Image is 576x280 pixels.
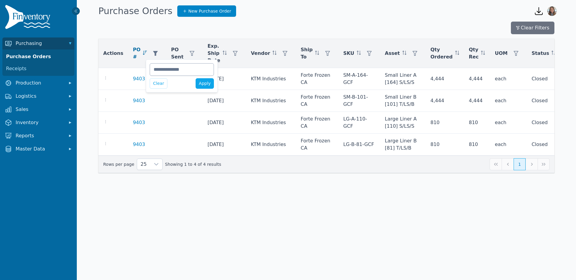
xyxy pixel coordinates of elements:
button: Clear Filters [511,22,554,34]
a: 9403 [133,75,145,82]
td: SM-B-101-GCF [338,90,380,112]
td: Small Liner A [164] S/LS/S [380,68,426,90]
button: Apply [196,78,214,89]
td: [DATE] [203,112,246,134]
button: Clear [150,78,167,89]
td: [DATE] [203,90,246,112]
td: LG-A-110-GCF [338,112,380,134]
span: PO # [133,46,140,61]
td: 4,444 [464,68,490,90]
button: Master Data [2,143,74,155]
a: 9403 [133,119,145,126]
td: Closed [527,68,575,90]
td: KTM Industries [246,112,296,134]
td: 4,444 [426,90,464,112]
td: LG-B-81-GCF [338,134,380,156]
td: 810 [464,112,490,134]
a: Purchase Orders [4,51,73,63]
td: Small Liner B [101] T/LS/B [380,90,426,112]
td: Closed [527,134,575,156]
span: Rows per page [137,159,150,170]
td: Large Liner A [110] S/LS/S [380,112,426,134]
span: Purchasing [16,40,64,47]
img: Bernice Wang [547,6,557,16]
h1: Purchase Orders [98,6,172,16]
td: Forte Frozen CA [296,68,338,90]
span: UOM [495,50,508,57]
span: Master Data [16,145,64,153]
span: Qty Rec [469,46,479,61]
button: Reports [2,130,74,142]
td: 810 [464,134,490,156]
button: Sales [2,103,74,115]
a: New Purchase Order [177,5,236,17]
span: SKU [343,50,354,57]
td: 4,444 [426,68,464,90]
button: Production [2,77,74,89]
td: [DATE] [203,134,246,156]
a: 9403 [133,97,145,104]
span: Showing 1 to 4 of 4 results [165,161,221,167]
td: 4,444 [464,90,490,112]
img: Finventory [5,5,53,31]
span: Inventory [16,119,64,126]
td: 810 [426,112,464,134]
a: Receipts [4,63,73,75]
td: KTM Industries [246,68,296,90]
button: Inventory [2,117,74,129]
button: Purchasing [2,37,74,49]
span: Qty Ordered [430,46,453,61]
td: Closed [527,90,575,112]
td: Forte Frozen CA [296,90,338,112]
span: Asset [385,50,400,57]
span: Exp. Ship Date [208,43,220,64]
a: 9403 [133,141,145,148]
span: Ship To [301,46,313,61]
span: Status [532,50,549,57]
td: Large Liner B [81] T/LS/B [380,134,426,156]
span: Reports [16,132,64,139]
button: Logistics [2,90,74,102]
span: Actions [103,50,123,57]
td: KTM Industries [246,90,296,112]
td: KTM Industries [246,134,296,156]
td: Forte Frozen CA [296,134,338,156]
td: each [490,134,527,156]
span: New Purchase Order [188,8,231,14]
td: each [490,90,527,112]
span: Production [16,79,64,87]
span: Vendor [251,50,270,57]
span: Logistics [16,93,64,100]
td: [DATE] [203,68,246,90]
td: each [490,112,527,134]
td: Closed [527,112,575,134]
td: 810 [426,134,464,156]
span: PO Sent [171,46,183,61]
td: each [490,68,527,90]
span: Apply [199,80,211,87]
span: Sales [16,106,64,113]
td: Forte Frozen CA [296,112,338,134]
td: SM-A-164-GCF [338,68,380,90]
button: Page 1 [514,158,526,170]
